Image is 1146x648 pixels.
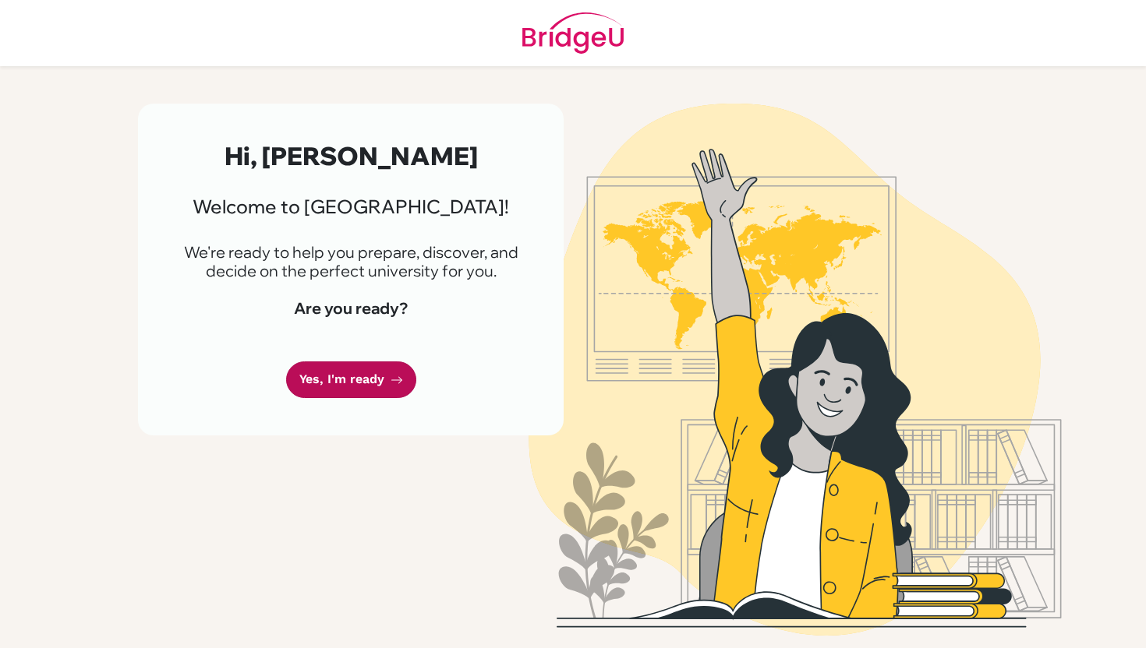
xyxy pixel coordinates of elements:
h4: Are you ready? [175,299,526,318]
a: Yes, I'm ready [286,361,416,398]
h2: Hi, [PERSON_NAME] [175,141,526,171]
p: We're ready to help you prepare, discover, and decide on the perfect university for you. [175,243,526,280]
h3: Welcome to [GEOGRAPHIC_DATA]! [175,195,526,218]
